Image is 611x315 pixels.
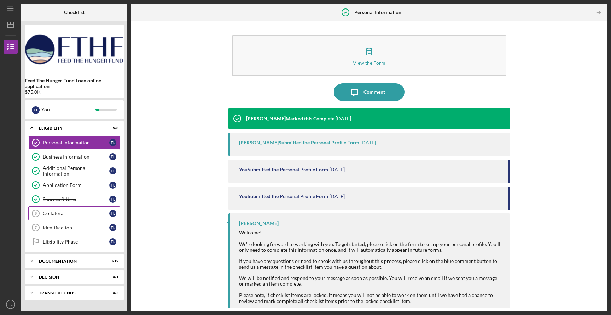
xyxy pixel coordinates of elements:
div: Comment [363,83,385,101]
a: Eligibility PhaseTL [28,235,120,249]
a: Business InformationTL [28,150,120,164]
div: Additional Personal Information [43,165,109,177]
img: Product logo [25,28,124,71]
div: [PERSON_NAME] [239,220,279,226]
button: TL [4,297,18,311]
tspan: 7 [35,225,37,230]
div: T L [32,106,40,114]
div: Transfer Funds [39,291,101,295]
a: 7IdentificationTL [28,220,120,235]
div: [PERSON_NAME] Marked this Complete [246,116,334,121]
time: 2025-08-27 19:36 [336,116,351,121]
div: T L [109,153,116,160]
div: 0 / 2 [106,291,118,295]
div: Eligibility [39,126,101,130]
b: Checklist [64,10,85,15]
div: You Submitted the Personal Profile Form [239,167,328,172]
time: 2025-08-27 19:36 [360,140,376,145]
div: Decision [39,275,101,279]
a: Personal InformationTL [28,136,120,150]
button: Comment [334,83,405,101]
div: 0 / 19 [106,259,118,263]
div: Application Form [43,182,109,188]
div: Personal Information [43,140,109,145]
a: Application FormTL [28,178,120,192]
div: Collateral [43,211,109,216]
div: T L [109,139,116,146]
tspan: 6 [35,211,37,216]
div: Welcome! [239,230,503,235]
div: View the Form [353,60,385,65]
text: TL [8,303,13,307]
b: Personal Information [354,10,401,15]
div: Sources & Uses [43,196,109,202]
time: 2025-08-27 03:55 [329,167,345,172]
div: [PERSON_NAME] Submitted the Personal Profile Form [239,140,359,145]
div: Documentation [39,259,101,263]
div: T L [109,238,116,245]
div: T L [109,196,116,203]
button: View the Form [232,35,507,76]
div: T L [109,182,116,189]
div: T L [109,210,116,217]
div: Business Information [43,154,109,160]
div: If you have any questions or need to speak with us throughout this process, please click on the b... [239,258,503,270]
a: Sources & UsesTL [28,192,120,206]
div: T L [109,167,116,174]
time: 2025-08-27 03:52 [329,194,345,199]
div: You [41,104,95,116]
a: 6CollateralTL [28,206,120,220]
div: 5 / 8 [106,126,118,130]
div: T L [109,224,116,231]
div: 0 / 1 [106,275,118,279]
div: We're looking forward to working with you. To get started, please click on the form to set up you... [239,241,503,253]
div: You Submitted the Personal Profile Form [239,194,328,199]
div: Identification [43,225,109,230]
div: Eligibility Phase [43,239,109,245]
div: $75.0K [25,89,124,95]
div: We will be notified and respond to your message as soon as possible. You will receive an email if... [239,275,503,287]
div: Please note, if checklist items are locked, it means you will not be able to work on them until w... [239,292,503,304]
b: Feed The Hunger Fund Loan online application [25,78,124,89]
a: Additional Personal InformationTL [28,164,120,178]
